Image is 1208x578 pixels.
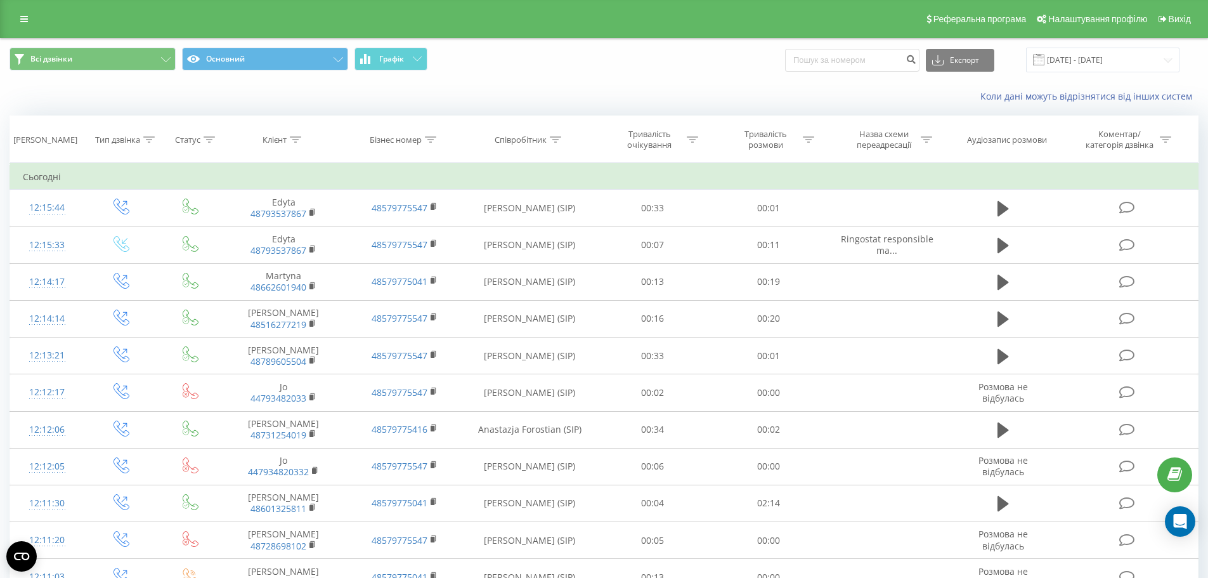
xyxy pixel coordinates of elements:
button: Експорт [926,49,994,72]
span: Реферальна програма [933,14,1027,24]
span: Всі дзвінки [30,54,72,64]
td: 00:06 [595,448,711,485]
td: 00:13 [595,263,711,300]
div: Співробітник [495,135,547,145]
div: 12:15:44 [23,195,72,220]
a: 48579775547 [372,534,427,546]
span: Графік [379,55,404,63]
a: 48579775547 [372,312,427,324]
div: Назва схеми переадресації [850,129,918,150]
a: 48601325811 [250,502,306,515]
a: 48789605504 [250,355,306,367]
a: 48662601940 [250,281,306,293]
span: Налаштування профілю [1048,14,1147,24]
div: 12:12:05 [23,454,72,479]
a: 48793537867 [250,244,306,256]
a: 48579775547 [372,350,427,362]
button: Графік [354,48,427,70]
td: [PERSON_NAME] (SIP) [465,338,595,374]
td: [PERSON_NAME] [223,300,344,337]
div: Клієнт [263,135,287,145]
td: 00:02 [595,374,711,411]
td: [PERSON_NAME] (SIP) [465,263,595,300]
div: 12:14:17 [23,270,72,294]
td: 00:05 [595,522,711,559]
td: [PERSON_NAME] (SIP) [465,227,595,263]
a: 48579775041 [372,497,427,509]
td: [PERSON_NAME] [223,485,344,522]
div: 12:12:17 [23,380,72,405]
td: [PERSON_NAME] (SIP) [465,448,595,485]
td: Anastazja Forostian (SIP) [465,411,595,448]
input: Пошук за номером [785,49,919,72]
td: [PERSON_NAME] [223,411,344,448]
td: Martyna [223,263,344,300]
td: Сьогодні [10,164,1198,190]
td: 00:07 [595,227,711,263]
a: 447934820332 [248,466,309,478]
a: 48579775416 [372,423,427,435]
td: [PERSON_NAME] [223,338,344,374]
div: 12:15:33 [23,233,72,258]
div: Тип дзвінка [95,135,140,145]
div: Аудіозапис розмови [967,135,1047,145]
td: [PERSON_NAME] (SIP) [465,522,595,559]
td: 00:33 [595,338,711,374]
span: Ringostat responsible ma... [841,233,933,256]
td: 02:14 [711,485,827,522]
a: 48579775547 [372,386,427,398]
td: Edyta [223,227,344,263]
a: 48731254019 [250,429,306,441]
td: [PERSON_NAME] [223,522,344,559]
td: 00:19 [711,263,827,300]
span: Розмова не відбулась [978,381,1028,404]
button: Основний [182,48,348,70]
div: Тривалість розмови [732,129,800,150]
div: Open Intercom Messenger [1165,506,1195,537]
a: 48728698102 [250,540,306,552]
td: 00:00 [711,522,827,559]
td: [PERSON_NAME] (SIP) [465,485,595,522]
span: Розмова не відбулась [978,454,1028,478]
td: [PERSON_NAME] (SIP) [465,190,595,227]
a: 44793482033 [250,392,306,404]
a: 48579775547 [372,460,427,472]
div: 12:12:06 [23,417,72,442]
div: 12:14:14 [23,306,72,331]
span: Розмова не відбулась [978,528,1028,551]
a: 48579775547 [372,202,427,214]
td: Jo [223,448,344,485]
td: 00:16 [595,300,711,337]
td: 00:01 [711,338,827,374]
td: 00:02 [711,411,827,448]
td: 00:33 [595,190,711,227]
td: 00:11 [711,227,827,263]
td: Jo [223,374,344,411]
div: [PERSON_NAME] [13,135,77,145]
div: Тривалість очікування [616,129,684,150]
td: 00:04 [595,485,711,522]
td: 00:00 [711,448,827,485]
div: Коментар/категорія дзвінка [1082,129,1157,150]
div: 12:11:30 [23,491,72,516]
a: 48579775041 [372,275,427,287]
button: Open CMP widget [6,541,37,572]
td: [PERSON_NAME] (SIP) [465,300,595,337]
div: 12:11:20 [23,528,72,553]
td: 00:00 [711,374,827,411]
span: Вихід [1169,14,1191,24]
td: 00:34 [595,411,711,448]
a: 48579775547 [372,239,427,251]
button: Всі дзвінки [10,48,176,70]
a: 48516277219 [250,319,306,331]
td: 00:20 [711,300,827,337]
div: 12:13:21 [23,343,72,368]
td: 00:01 [711,190,827,227]
div: Статус [175,135,200,145]
div: Бізнес номер [370,135,422,145]
a: Коли дані можуть відрізнятися вiд інших систем [980,90,1198,102]
a: 48793537867 [250,207,306,220]
td: [PERSON_NAME] (SIP) [465,374,595,411]
td: Edyta [223,190,344,227]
